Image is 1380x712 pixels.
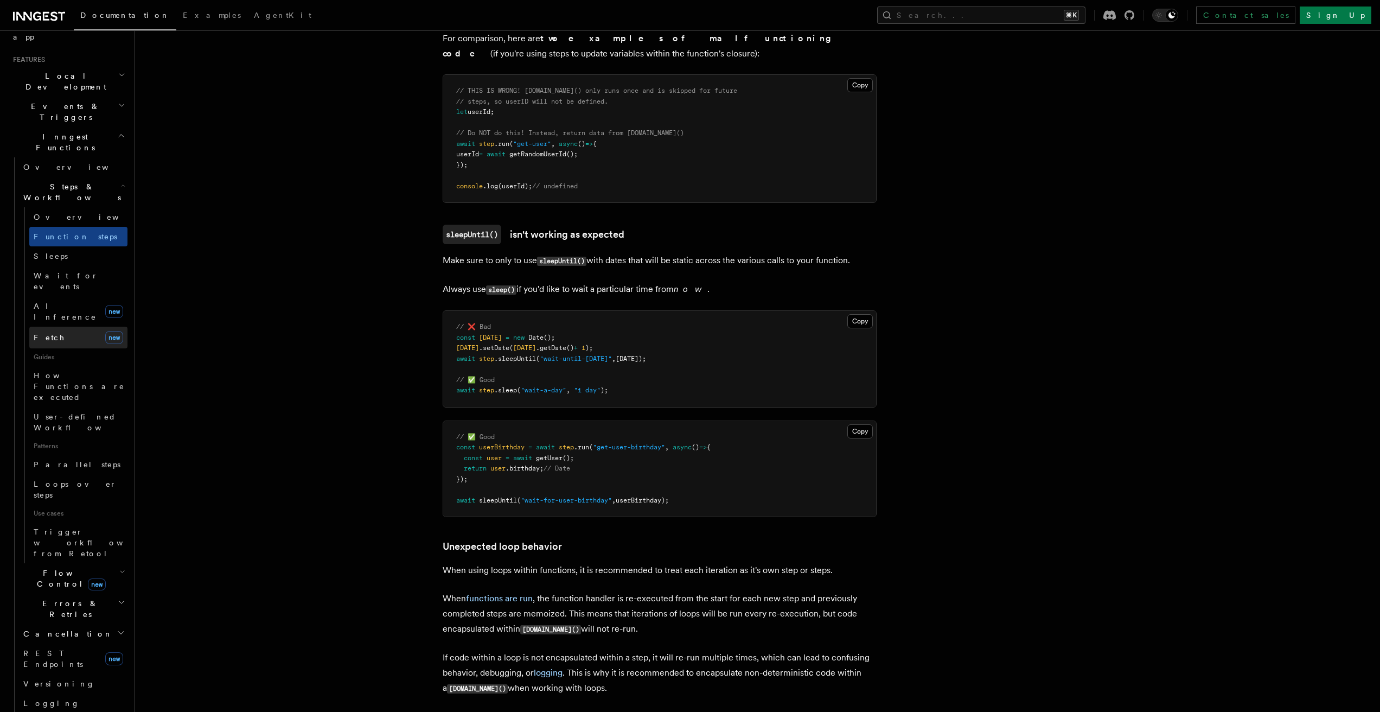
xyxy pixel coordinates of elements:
[9,131,117,153] span: Inngest Functions
[456,182,483,190] span: console
[1300,7,1371,24] a: Sign Up
[498,182,532,190] span: (userId);
[544,334,555,341] span: ();
[456,344,479,352] span: [DATE]
[532,182,578,190] span: // undefined
[29,522,127,563] a: Trigger workflows from Retool
[29,474,127,505] a: Loops over steps
[19,628,113,639] span: Cancellation
[19,674,127,694] a: Versioning
[513,344,536,352] span: [DATE]
[506,465,544,472] span: .birthday;
[536,355,540,363] span: (
[23,699,80,708] span: Logging
[513,334,525,341] span: new
[9,66,127,97] button: Local Development
[593,140,597,148] span: {
[494,386,517,394] span: .sleep
[847,314,873,328] button: Copy
[19,177,127,207] button: Steps & Workflows
[593,443,665,451] span: "get-user-birthday"
[483,182,498,190] span: .log
[479,443,525,451] span: userBirthday
[88,578,106,590] span: new
[559,140,578,148] span: async
[536,443,555,451] span: await
[34,232,117,241] span: Function steps
[443,282,877,297] p: Always use if you'd like to wait a particular time from .
[29,246,127,266] a: Sleeps
[9,97,127,127] button: Events & Triggers
[29,437,127,455] span: Patterns
[877,7,1085,24] button: Search...⌘K
[585,344,593,352] span: );
[23,679,95,688] span: Versioning
[34,302,97,321] span: AI Inference
[105,331,123,344] span: new
[456,497,475,504] span: await
[479,344,509,352] span: .setDate
[487,454,502,462] span: user
[29,348,127,366] span: Guides
[176,3,247,29] a: Examples
[487,150,506,158] span: await
[23,649,83,669] span: REST Endpoints
[528,443,532,451] span: =
[29,227,127,246] a: Function steps
[29,366,127,407] a: How Functions are executed
[74,3,176,30] a: Documentation
[34,213,145,221] span: Overview
[34,371,125,402] span: How Functions are executed
[19,594,127,624] button: Errors & Retries
[464,454,483,462] span: const
[443,31,877,61] p: For comparison, here are (if you're using steps to update variables within the function's closure):
[443,33,839,59] strong: two examples of malfunctioning code
[34,480,117,499] span: Loops over steps
[479,355,494,363] span: step
[616,355,646,363] span: [DATE]);
[456,355,475,363] span: await
[456,433,495,441] span: // ✅ Good
[559,443,574,451] span: step
[464,465,487,472] span: return
[479,140,494,148] span: step
[443,563,877,578] p: When using loops within functions, it is recommended to treat each iteration as it's own step or ...
[183,11,241,20] span: Examples
[456,386,475,394] span: await
[673,443,692,451] span: async
[521,497,612,504] span: "wait-for-user-birthday"
[1064,10,1079,21] kbd: ⌘K
[517,497,521,504] span: (
[665,443,669,451] span: ,
[19,598,118,620] span: Errors & Retries
[612,355,616,363] span: ,
[847,78,873,92] button: Copy
[479,334,502,341] span: [DATE]
[456,150,479,158] span: userId
[247,3,318,29] a: AgentKit
[456,161,468,169] span: });
[494,140,509,148] span: .run
[19,568,119,589] span: Flow Control
[509,344,513,352] span: (
[692,443,699,451] span: ()
[468,108,494,116] span: userId;
[443,650,877,696] p: If code within a loop is not encapsulated within a step, it will re-run multiple times, which can...
[29,327,127,348] a: Fetchnew
[494,355,536,363] span: .sleepUntil
[534,667,563,678] a: logging
[29,207,127,227] a: Overview
[589,443,593,451] span: (
[34,412,131,432] span: User-defined Workflows
[456,108,468,116] span: let
[80,11,170,20] span: Documentation
[19,563,127,594] button: Flow Controlnew
[34,527,153,558] span: Trigger workflows from Retool
[563,454,574,462] span: ();
[544,465,570,472] span: // Date
[506,334,509,341] span: =
[521,386,566,394] span: "wait-a-day"
[447,684,508,694] code: [DOMAIN_NAME]()
[456,87,737,94] span: // THIS IS WRONG! [DOMAIN_NAME]() only runs once and is skipped for future
[574,443,589,451] span: .run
